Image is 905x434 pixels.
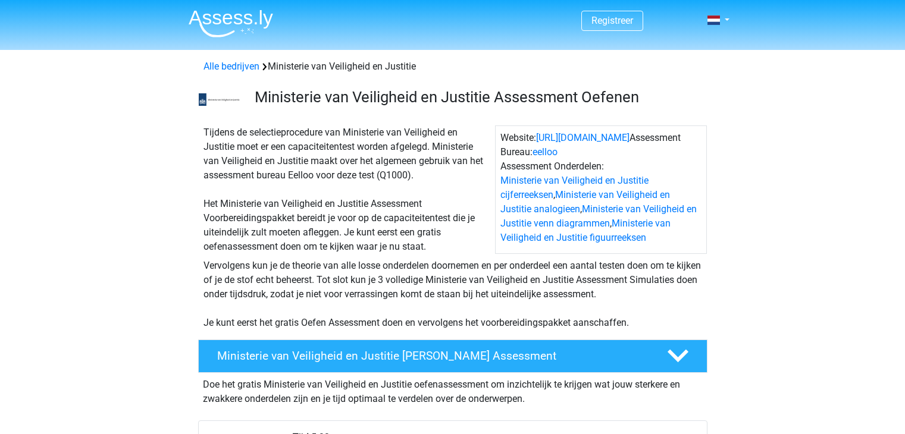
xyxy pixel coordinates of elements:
[591,15,633,26] a: Registreer
[203,61,259,72] a: Alle bedrijven
[500,189,670,215] a: Ministerie van Veiligheid en Justitie analogieen
[500,218,671,243] a: Ministerie van Veiligheid en Justitie figuurreeksen
[536,132,630,143] a: [URL][DOMAIN_NAME]
[199,59,707,74] div: Ministerie van Veiligheid en Justitie
[199,125,495,254] div: Tijdens de selectieprocedure van Ministerie van Veiligheid en Justitie moet er een capaciteitente...
[255,88,698,106] h3: Ministerie van Veiligheid en Justitie Assessment Oefenen
[495,125,707,254] div: Website: Assessment Bureau: Assessment Onderdelen: , , ,
[533,146,558,158] a: eelloo
[199,259,707,330] div: Vervolgens kun je de theorie van alle losse onderdelen doornemen en per onderdeel een aantal test...
[500,175,649,200] a: Ministerie van Veiligheid en Justitie cijferreeksen
[189,10,273,37] img: Assessly
[500,203,697,229] a: Ministerie van Veiligheid en Justitie venn diagrammen
[193,339,712,373] a: Ministerie van Veiligheid en Justitie [PERSON_NAME] Assessment
[198,373,707,406] div: Doe het gratis Ministerie van Veiligheid en Justitie oefenassessment om inzichtelijk te krijgen w...
[217,349,648,363] h4: Ministerie van Veiligheid en Justitie [PERSON_NAME] Assessment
